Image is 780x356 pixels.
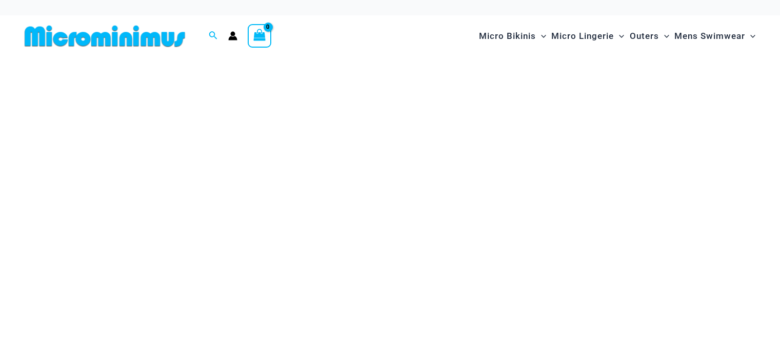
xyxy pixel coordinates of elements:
[659,23,669,49] span: Menu Toggle
[476,20,549,52] a: Micro BikinisMenu ToggleMenu Toggle
[614,23,624,49] span: Menu Toggle
[475,19,759,53] nav: Site Navigation
[21,25,189,48] img: MM SHOP LOGO FLAT
[672,20,758,52] a: Mens SwimwearMenu ToggleMenu Toggle
[674,23,745,49] span: Mens Swimwear
[549,20,627,52] a: Micro LingerieMenu ToggleMenu Toggle
[479,23,536,49] span: Micro Bikinis
[248,24,271,48] a: View Shopping Cart, empty
[551,23,614,49] span: Micro Lingerie
[228,31,237,40] a: Account icon link
[627,20,672,52] a: OutersMenu ToggleMenu Toggle
[536,23,546,49] span: Menu Toggle
[209,30,218,43] a: Search icon link
[745,23,755,49] span: Menu Toggle
[630,23,659,49] span: Outers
